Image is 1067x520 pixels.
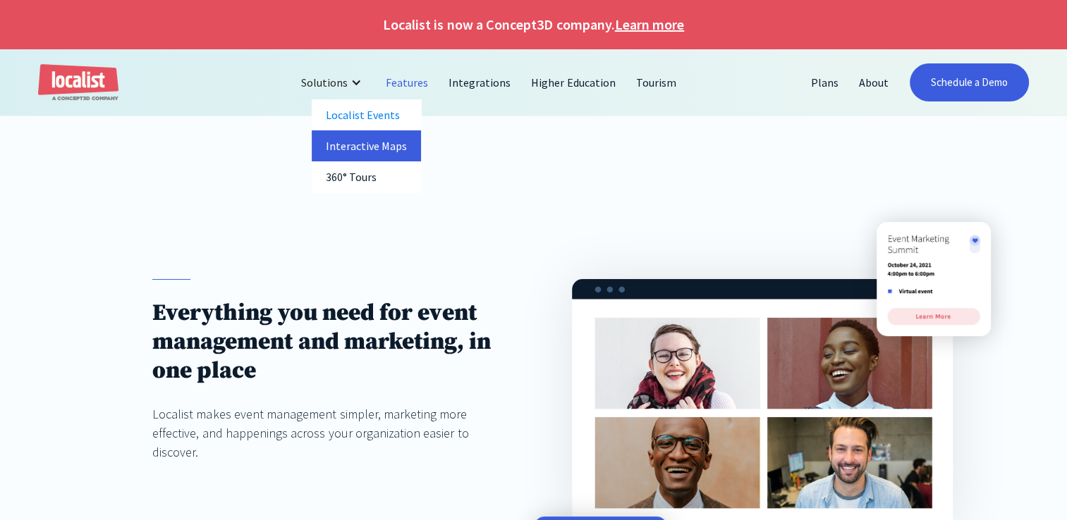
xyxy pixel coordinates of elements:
a: Localist Events [312,99,422,130]
a: Tourism [626,66,687,99]
a: Integrations [439,66,521,99]
a: About [849,66,899,99]
a: Interactive Maps [312,130,422,161]
div: Solutions [291,66,376,99]
div: Localist makes event management simpler, marketing more effective, and happenings across your org... [152,404,495,462]
a: home [38,64,118,101]
a: Learn more [615,14,684,35]
a: Schedule a Demo [910,63,1029,101]
a: Plans [801,66,849,99]
a: Higher Education [521,66,626,99]
h1: Everything you need for event management and marketing, in one place [152,299,495,385]
div: Solutions [301,74,348,91]
a: 360° Tours [312,161,422,192]
a: Features [376,66,439,99]
nav: Solutions [312,99,422,192]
